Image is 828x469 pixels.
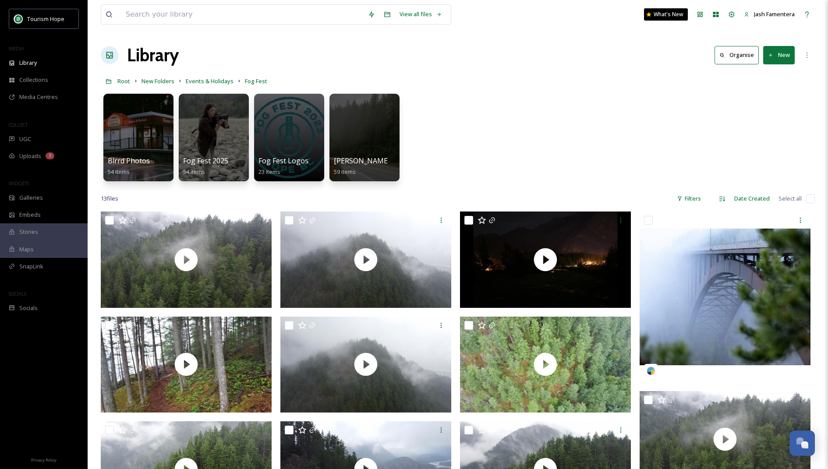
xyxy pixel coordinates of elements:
a: Events & Holidays [186,76,234,86]
div: Filters [672,190,705,207]
span: Root [117,77,130,85]
span: Blrrd Photos [108,156,150,166]
a: Fog Fest Logos23 items [258,157,308,176]
span: Uploads [19,152,41,160]
span: Select all [778,194,802,203]
img: snapsea-logo.png [647,367,655,375]
a: Organise [715,46,763,64]
a: Library [127,42,179,68]
span: WIDGETS [9,180,29,187]
span: Media Centres [19,93,58,101]
img: cbuxtonphotography.art-17960507762643423.jpeg [640,212,810,382]
img: thumbnail [460,212,631,307]
a: Fog Fest 202554 items [183,157,228,176]
a: Fog Fest [245,76,267,86]
span: 59 items [334,168,356,176]
a: What's New [644,8,688,21]
span: New Folders [142,77,174,85]
span: Galleries [19,194,43,202]
span: 23 items [258,168,280,176]
span: SOCIALS [9,290,26,297]
span: Embeds [19,211,41,219]
span: Fog Fest [245,77,267,85]
div: 3 [46,152,54,159]
span: UGC [19,135,31,143]
a: Privacy Policy [31,454,57,465]
button: Open Chat [789,430,815,456]
span: Jash Famentera [754,10,795,18]
img: thumbnail [280,212,451,307]
span: Privacy Policy [31,457,57,463]
img: thumbnail [101,317,272,413]
a: New Folders [142,76,174,86]
span: Maps [19,245,34,254]
span: [PERSON_NAME]'s Photos [334,156,421,166]
img: thumbnail [460,317,631,413]
span: SnapLink [19,262,43,271]
span: Collections [19,76,48,84]
span: Stories [19,228,38,236]
button: New [763,46,795,64]
a: Jash Famentera [740,6,799,23]
span: Library [19,59,37,67]
a: [PERSON_NAME]'s Photos59 items [334,157,421,176]
span: Fog Fest 2025 [183,156,228,166]
a: Blrrd Photos54 items [108,157,150,176]
span: Fog Fest Logos [258,156,308,166]
span: 54 items [183,168,205,176]
span: Events & Holidays [186,77,234,85]
a: Root [117,76,130,86]
span: MEDIA [9,45,24,52]
button: Organise [715,46,759,64]
span: COLLECT [9,121,28,128]
div: Date Created [730,190,774,207]
span: 54 items [108,168,130,176]
img: logo.png [14,14,23,23]
img: thumbnail [101,212,272,307]
input: Search your library [121,5,364,24]
span: Socials [19,304,38,312]
span: Tourism Hope [27,15,64,23]
a: View all files [395,6,446,23]
img: thumbnail [280,317,451,413]
span: 13 file s [101,194,118,203]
